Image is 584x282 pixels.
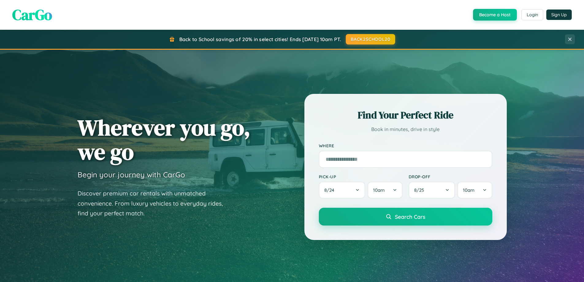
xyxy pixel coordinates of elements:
button: 8/25 [409,182,455,199]
button: 10am [457,182,492,199]
p: Discover premium car rentals with unmatched convenience. From luxury vehicles to everyday rides, ... [78,188,231,218]
span: 10am [373,187,385,193]
button: 8/24 [319,182,365,199]
h1: Wherever you go, we go [78,115,250,164]
span: CarGo [12,5,52,25]
button: Become a Host [473,9,517,21]
button: BACK2SCHOOL20 [346,34,395,44]
label: Where [319,143,492,148]
h2: Find Your Perfect Ride [319,108,492,122]
button: Search Cars [319,208,492,226]
label: Pick-up [319,174,403,179]
p: Book in minutes, drive in style [319,125,492,134]
span: Back to School savings of 20% in select cities! Ends [DATE] 10am PT. [179,36,341,42]
button: Login [521,9,543,20]
label: Drop-off [409,174,492,179]
span: Search Cars [395,213,425,220]
h3: Begin your journey with CarGo [78,170,185,179]
span: 10am [463,187,475,193]
button: 10am [368,182,402,199]
span: 8 / 25 [414,187,427,193]
span: 8 / 24 [324,187,337,193]
button: Sign Up [546,10,572,20]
